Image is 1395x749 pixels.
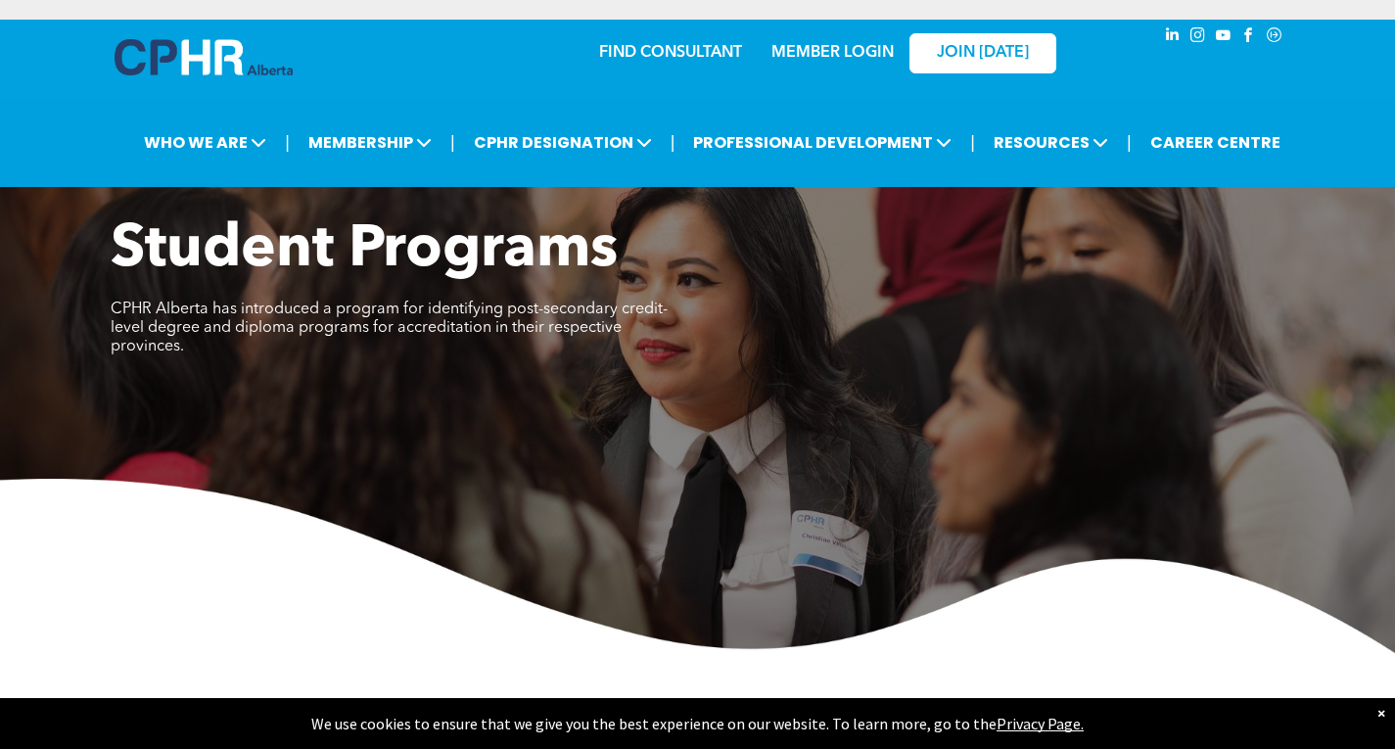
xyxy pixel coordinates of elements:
a: MEMBER LOGIN [771,45,894,61]
li: | [970,122,975,163]
li: | [450,122,455,163]
span: CPHR Alberta has introduced a program for identifying post-secondary credit-level degree and dipl... [111,302,668,354]
span: Student Programs [111,221,618,280]
span: RESOURCES [988,124,1114,161]
a: Privacy Page. [997,714,1084,733]
li: | [285,122,290,163]
a: linkedin [1162,24,1184,51]
a: facebook [1238,24,1260,51]
div: Dismiss notification [1377,703,1385,723]
a: JOIN [DATE] [909,33,1056,73]
img: A blue and white logo for cp alberta [115,39,293,75]
a: FIND CONSULTANT [599,45,742,61]
a: youtube [1213,24,1234,51]
a: instagram [1187,24,1209,51]
a: CAREER CENTRE [1144,124,1286,161]
span: PROFESSIONAL DEVELOPMENT [687,124,957,161]
span: JOIN [DATE] [937,44,1029,63]
a: Social network [1264,24,1285,51]
span: CPHR DESIGNATION [468,124,658,161]
li: | [1127,122,1132,163]
span: WHO WE ARE [138,124,272,161]
li: | [671,122,675,163]
span: MEMBERSHIP [302,124,438,161]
